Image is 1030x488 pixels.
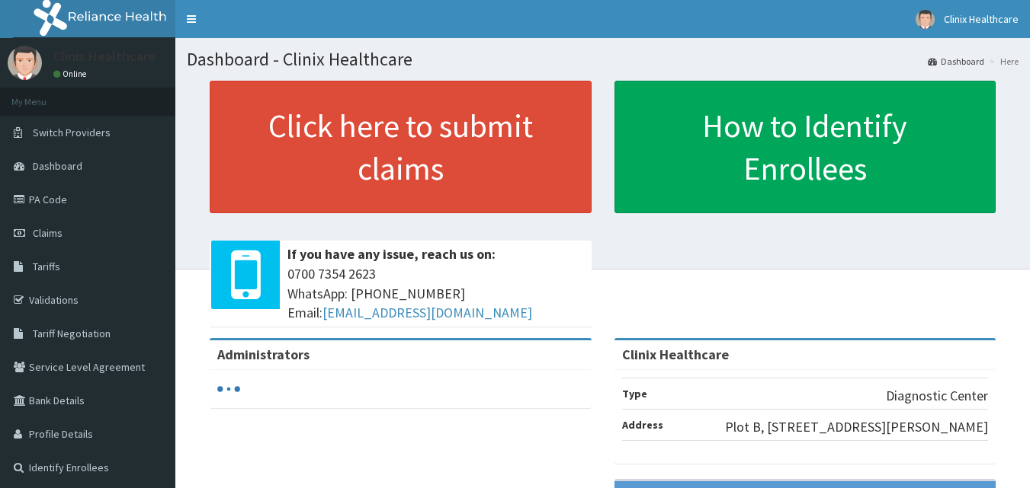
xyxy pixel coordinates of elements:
[33,327,111,340] span: Tariff Negotiation
[217,378,240,400] svg: audio-loading
[986,55,1019,68] li: Here
[944,12,1019,26] span: Clinix Healthcare
[33,226,63,240] span: Claims
[187,49,1019,69] h1: Dashboard - Clinix Healthcare
[322,304,532,321] a: [EMAIL_ADDRESS][DOMAIN_NAME]
[53,69,90,79] a: Online
[33,159,82,173] span: Dashboard
[287,264,584,323] span: 0700 7354 2623 WhatsApp: [PHONE_NUMBER] Email:
[928,55,984,68] a: Dashboard
[210,81,592,213] a: Click here to submit claims
[614,81,996,213] a: How to Identify Enrollees
[886,386,988,406] p: Diagnostic Center
[53,49,156,63] p: Clinix Healthcare
[33,126,111,139] span: Switch Providers
[622,418,663,432] b: Address
[287,245,496,263] b: If you have any issue, reach us on:
[622,387,647,400] b: Type
[217,346,310,363] b: Administrators
[725,417,988,437] p: Plot B, [STREET_ADDRESS][PERSON_NAME]
[622,346,729,363] strong: Clinix Healthcare
[8,46,42,80] img: User Image
[33,260,60,273] span: Tariffs
[916,10,935,29] img: User Image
